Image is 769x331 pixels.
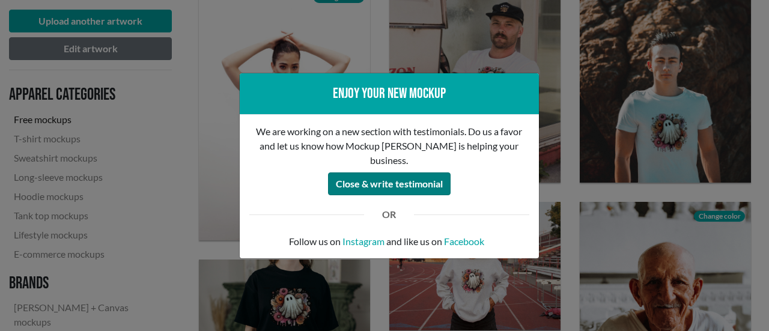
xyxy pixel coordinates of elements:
a: Instagram [342,234,384,249]
p: We are working on a new section with testimonials. Do us a favor and let us know how Mockup [PERS... [249,124,529,168]
a: Close & write testimonial [328,174,451,186]
p: Follow us on and like us on [249,234,529,249]
button: Close & write testimonial [328,172,451,195]
div: OR [373,207,405,222]
div: Enjoy your new mockup [249,83,529,105]
a: Facebook [444,234,484,249]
